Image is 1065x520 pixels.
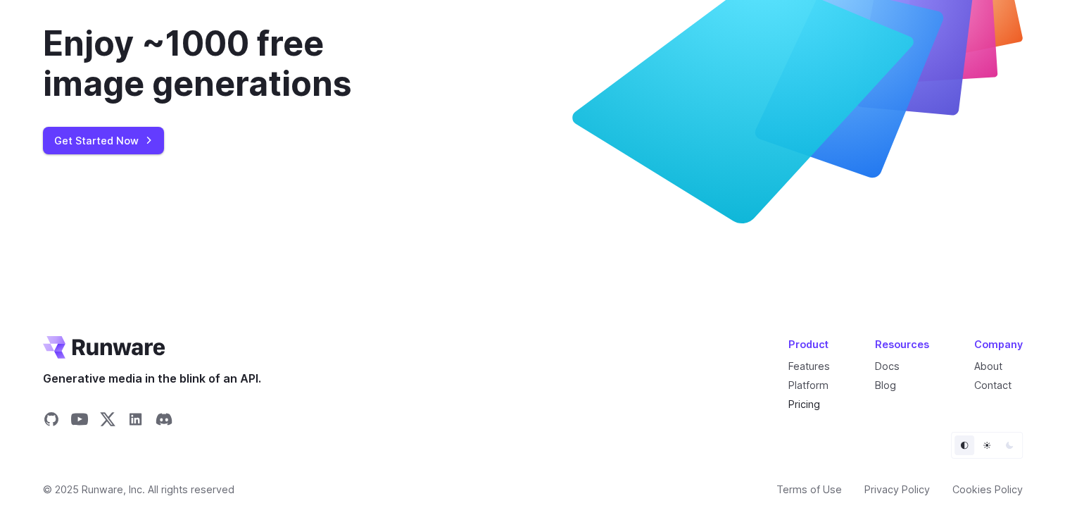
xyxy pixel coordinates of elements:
a: Contact [974,379,1012,391]
a: Share on Discord [156,411,172,432]
a: Platform [788,379,828,391]
div: Enjoy ~1000 free image generations [43,23,426,104]
a: Cookies Policy [952,481,1023,497]
a: Share on X [99,411,116,432]
a: Share on LinkedIn [127,411,144,432]
span: © 2025 Runware, Inc. All rights reserved [43,481,234,497]
a: Share on GitHub [43,411,60,432]
a: Pricing [788,398,820,410]
a: Features [788,360,830,372]
div: Product [788,336,830,352]
div: Resources [875,336,929,352]
a: Blog [875,379,896,391]
a: Terms of Use [776,481,842,497]
ul: Theme selector [951,432,1023,459]
a: Get Started Now [43,127,164,154]
a: Share on YouTube [71,411,88,432]
a: About [974,360,1002,372]
button: Dark [1000,435,1019,455]
button: Light [977,435,997,455]
a: Privacy Policy [864,481,930,497]
a: Go to / [43,336,165,359]
a: Docs [875,360,900,372]
button: Default [954,435,974,455]
div: Company [974,336,1023,352]
span: Generative media in the blink of an API. [43,370,261,388]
